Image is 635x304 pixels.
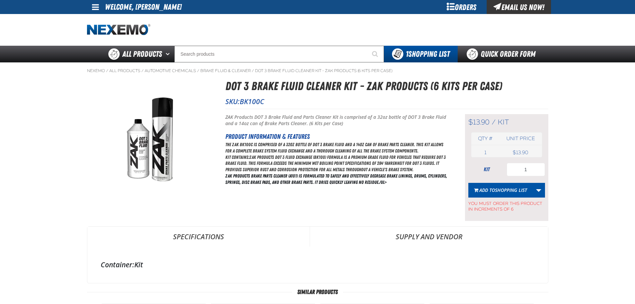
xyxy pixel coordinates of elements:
[468,183,533,198] button: Add toShopping List
[225,141,448,186] div: ZAK Products Brake Parts Cleaner (A101) is formulated to safely and effectively degrease brake li...
[197,68,199,73] span: /
[471,132,500,145] th: Qty #
[101,260,134,269] label: Container:
[225,77,548,95] h1: DOT 3 Brake Fluid Cleaner Kit - ZAK Products (6 Kits per Case)
[106,68,108,73] span: /
[87,24,150,36] a: Home
[87,68,105,73] a: Nexemo
[252,68,254,73] span: /
[200,68,251,73] a: Brake Fluid & Cleaner
[532,183,545,198] a: More Actions
[495,187,527,193] span: Shopping List
[240,97,264,106] span: BK100C
[384,46,458,62] button: You have 1 Shopping List. Open to view details
[225,114,448,127] p: ZAK Products DOT 3 Brake Fluid and Parts Cleaner Kit is comprised of a 32oz bottle of DOT 3 Brake...
[468,118,490,126] span: $13.90
[87,227,310,247] a: Specifications
[109,68,140,73] a: All Products
[87,68,548,73] nav: Breadcrumbs
[101,260,535,269] div: Kit
[255,68,392,73] a: DOT 3 Brake Fluid Cleaner Kit - ZAK Products (6 Kits per Case)
[458,46,548,62] a: Quick Order Form
[292,289,343,295] span: Similar Products
[145,68,196,73] a: Automotive Chemicals
[499,148,542,157] td: $13.90
[479,187,527,193] span: Add to
[87,91,213,189] img: DOT 3 Brake Fluid Cleaner Kit - ZAK Products (6 Kits per Case)
[492,118,496,126] span: /
[498,118,509,126] span: kit
[225,131,448,141] h2: Product Information & Features
[163,46,174,62] button: Open All Products pages
[406,49,450,59] span: Shopping List
[225,97,548,106] p: SKU:
[367,46,384,62] button: Start Searching
[87,24,150,36] img: Nexemo logo
[499,132,542,145] th: Unit price
[468,166,505,173] div: kit
[122,48,162,60] span: All Products
[174,46,384,62] input: Search
[468,198,545,212] span: You must order this product in increments of 6
[507,163,545,176] input: Product Quantity
[310,227,548,247] a: Supply and Vendor
[406,49,408,59] strong: 1
[141,68,144,73] span: /
[225,154,448,173] p: Kit contains:ZAK Products DOT 3 Fluid Exchange (BK100) Formula is a premium grade fluid for vehic...
[225,141,448,154] p: The ZAK BK100C is comprised of a 32oz bottle of DOT 3 Brake Fluid and a 14oz can of Brake Parts C...
[484,149,486,156] span: 1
